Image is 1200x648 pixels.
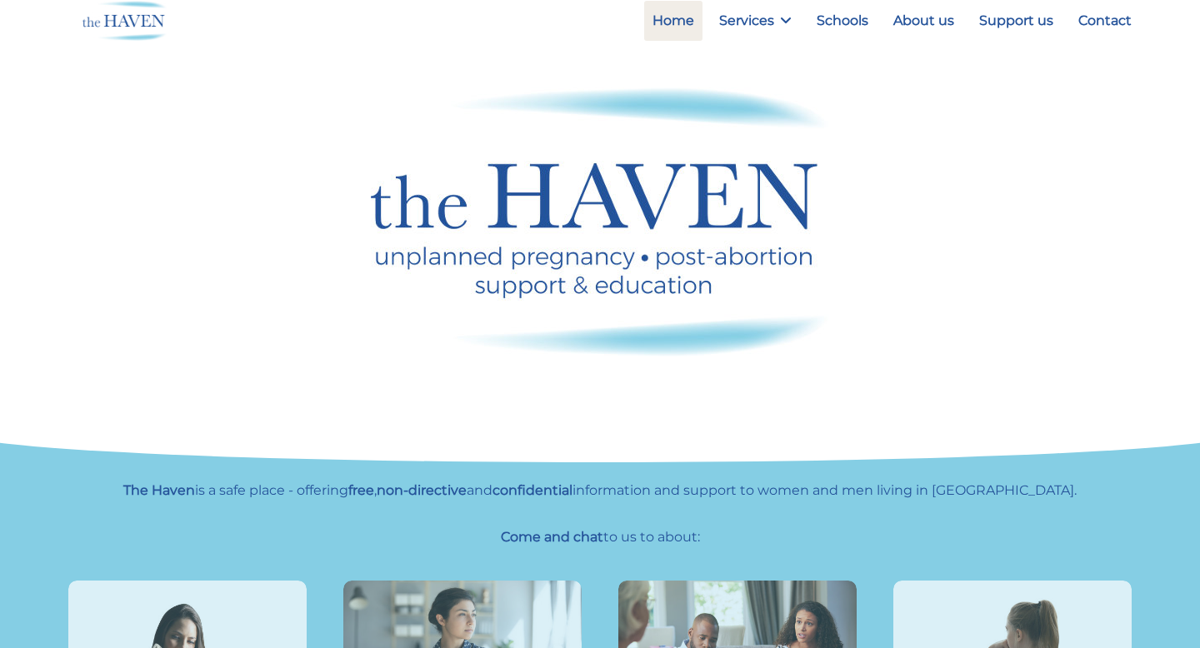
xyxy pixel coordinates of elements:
a: Services [711,1,800,41]
strong: free [348,482,374,498]
a: Support us [971,1,1062,41]
a: Contact [1070,1,1140,41]
a: Schools [808,1,877,41]
strong: confidential [492,482,572,498]
a: About us [885,1,962,41]
img: Haven logo - unplanned pregnancy, post abortion support and education [371,87,829,356]
a: Home [644,1,702,41]
strong: non-directive [377,482,467,498]
strong: The Haven [123,482,195,498]
strong: Come and chat [501,529,603,545]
